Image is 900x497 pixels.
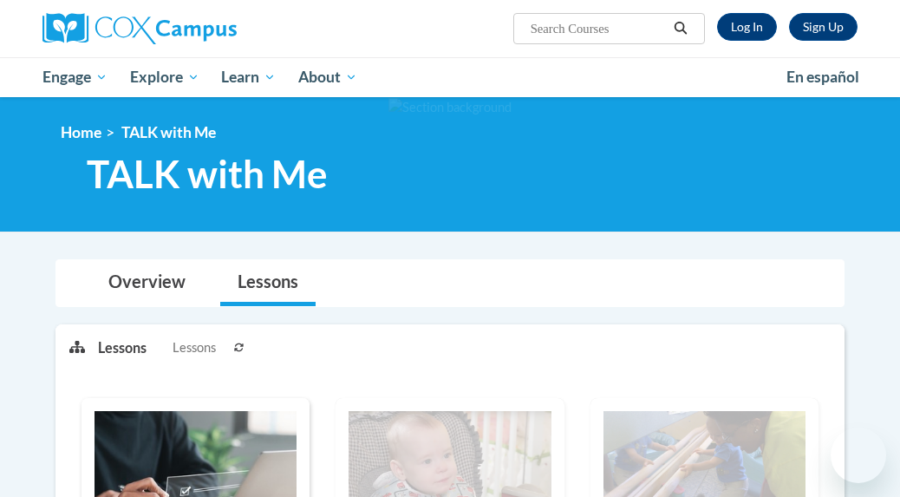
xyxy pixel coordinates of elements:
[388,98,512,117] img: Section background
[220,260,316,306] a: Lessons
[42,67,108,88] span: Engage
[31,57,119,97] a: Engage
[173,338,216,357] span: Lessons
[119,57,211,97] a: Explore
[287,57,368,97] a: About
[789,13,858,41] a: Register
[775,59,871,95] a: En español
[87,151,328,197] span: TALK with Me
[29,57,871,97] div: Main menu
[42,13,237,44] img: Cox Campus
[61,123,101,141] a: Home
[98,338,147,357] p: Lessons
[717,13,777,41] a: Log In
[130,67,199,88] span: Explore
[91,260,203,306] a: Overview
[529,18,668,39] input: Search Courses
[42,13,297,44] a: Cox Campus
[221,67,276,88] span: Learn
[831,428,886,483] iframe: Button to launch messaging window
[668,18,694,39] button: Search
[786,68,859,86] span: En español
[210,57,287,97] a: Learn
[298,67,357,88] span: About
[121,123,216,141] span: TALK with Me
